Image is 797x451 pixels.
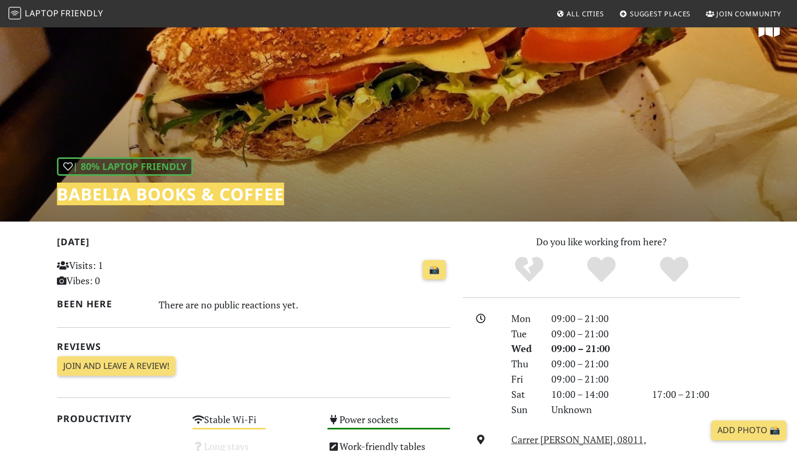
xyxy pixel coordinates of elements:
[545,341,646,356] div: 09:00 – 21:00
[615,4,695,23] a: Suggest Places
[545,326,646,342] div: 09:00 – 21:00
[505,372,545,387] div: Fri
[545,387,646,402] div: 10:00 – 14:00
[505,311,545,326] div: Mon
[711,420,786,440] a: Add Photo 📸
[57,356,176,376] a: Join and leave a review!
[716,9,781,18] span: Join Community
[25,7,59,19] span: Laptop
[8,7,21,19] img: LaptopFriendly
[57,184,284,204] h1: Babelia Books & Coffee
[493,255,566,284] div: No
[545,372,646,387] div: 09:00 – 21:00
[57,258,180,288] p: Visits: 1 Vibes: 0
[565,255,638,284] div: Yes
[505,341,545,356] div: Wed
[505,356,545,372] div: Thu
[545,311,646,326] div: 09:00 – 21:00
[505,326,545,342] div: Tue
[463,234,740,249] p: Do you like working from here?
[8,5,103,23] a: LaptopFriendly LaptopFriendly
[630,9,691,18] span: Suggest Places
[57,298,146,309] h2: Been here
[57,341,450,352] h2: Reviews
[57,236,450,252] h2: [DATE]
[505,387,545,402] div: Sat
[159,296,451,313] div: There are no public reactions yet.
[186,411,322,438] div: Stable Wi-Fi
[545,356,646,372] div: 09:00 – 21:00
[567,9,604,18] span: All Cities
[61,7,103,19] span: Friendly
[423,260,446,280] a: 📸
[638,255,711,284] div: Definitely!
[505,402,545,417] div: Sun
[552,4,608,23] a: All Cities
[545,402,646,417] div: Unknown
[321,411,456,438] div: Power sockets
[702,4,785,23] a: Join Community
[57,413,180,424] h2: Productivity
[646,387,746,402] div: 17:00 – 21:00
[57,157,193,176] div: | 80% Laptop Friendly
